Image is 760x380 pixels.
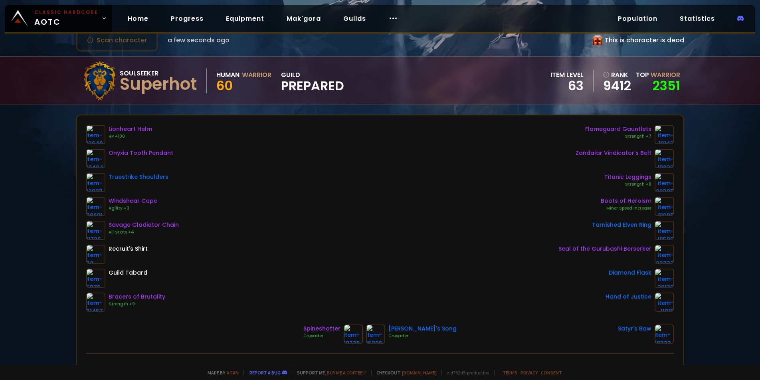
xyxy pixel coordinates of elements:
[550,80,584,92] div: 63
[592,221,651,229] div: Tarnished Elven Ring
[86,149,105,168] img: item-18404
[441,370,489,376] span: v. d752d5 - production
[606,293,651,301] div: Hand of Justice
[344,325,363,344] img: item-19335
[216,70,239,80] div: Human
[655,125,674,144] img: item-19143
[109,173,168,181] div: Truestrike Shoulders
[558,245,651,253] div: Seal of the Gurubashi Berserker
[388,333,457,339] div: Crusader
[366,325,385,344] img: item-15806
[604,181,651,188] div: Strength +8
[120,78,197,90] div: Superhot
[281,80,344,92] span: Prepared
[96,363,117,373] div: Health
[227,370,239,376] a: a fan
[303,333,340,339] div: Crusader
[292,370,366,376] span: Support me,
[655,221,674,240] img: item-18500
[242,70,271,80] div: Warrior
[604,173,651,181] div: Titanic Leggings
[601,205,651,212] div: Minor Speed Increase
[651,70,680,79] span: Warrior
[585,133,651,140] div: Strength +7
[34,9,98,16] small: Classic Hardcore
[109,301,165,307] div: Strength +9
[655,197,674,216] img: item-21995
[576,149,651,157] div: Zandalar Vindicator's Belt
[388,325,457,333] div: [PERSON_NAME]'s Song
[673,10,721,27] a: Statistics
[109,125,152,133] div: Lionheart Helm
[164,10,210,27] a: Progress
[653,77,680,95] a: 2351
[109,293,165,301] div: Bracers of Brutality
[536,363,556,373] div: Armor
[86,125,105,144] img: item-12640
[86,245,105,264] img: item-38
[86,221,105,240] img: item-11726
[612,10,664,27] a: Population
[203,370,239,376] span: Made by
[337,10,372,27] a: Guilds
[371,370,437,376] span: Checkout
[521,370,538,376] a: Privacy
[505,363,517,373] div: 900
[109,221,179,229] div: Savage Gladiator Chain
[303,325,340,333] div: Spineshatter
[655,149,674,168] img: item-19823
[5,5,112,32] a: Classic HardcoreAOTC
[609,269,651,277] div: Diamond Flask
[585,125,651,133] div: Flameguard Gauntlets
[34,9,98,28] span: AOTC
[593,35,684,45] div: This is character is dead
[243,363,270,373] div: Stamina
[120,68,197,78] div: Soulseeker
[212,363,224,373] div: 5119
[541,370,562,376] a: Consent
[618,325,651,333] div: Satyr's Bow
[109,149,173,157] div: Onyxia Tooth Pendant
[216,77,233,95] span: 60
[327,370,366,376] a: Buy me a coffee
[655,269,674,288] img: item-20130
[86,173,105,192] img: item-12927
[86,269,105,288] img: item-5976
[86,293,105,312] img: item-21457
[109,197,157,205] div: Windshear Cape
[402,370,437,376] a: [DOMAIN_NAME]
[655,293,674,312] img: item-11815
[655,245,674,264] img: item-22722
[109,269,147,277] div: Guild Tabard
[109,133,152,140] div: HP +100
[109,245,148,253] div: Recruit's Shirt
[648,363,664,373] div: 3750
[220,10,271,27] a: Equipment
[280,10,327,27] a: Mak'gora
[601,197,651,205] div: Boots of Heroism
[168,35,230,45] span: a few seconds ago
[109,205,157,212] div: Agility +3
[281,70,344,92] div: guild
[249,370,281,376] a: Report a bug
[636,70,680,80] div: Top
[603,80,631,92] a: 9412
[360,363,370,373] div: 231
[76,29,158,51] button: Scan character
[109,229,179,236] div: All Stats +4
[603,70,631,80] div: rank
[655,173,674,192] img: item-22385
[121,10,155,27] a: Home
[655,325,674,344] img: item-18323
[86,197,105,216] img: item-20691
[550,70,584,80] div: item level
[503,370,517,376] a: Terms
[390,363,433,373] div: Attack Power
